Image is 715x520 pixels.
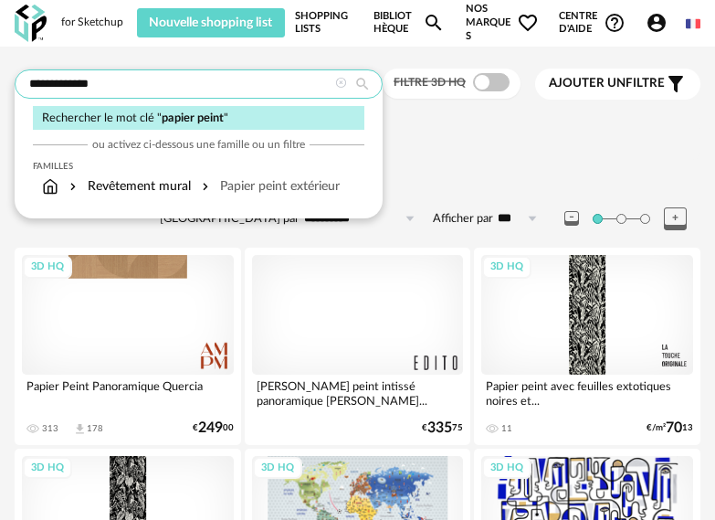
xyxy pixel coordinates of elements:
[394,77,466,88] span: Filtre 3D HQ
[665,73,687,95] span: Filter icon
[422,422,463,434] div: € 75
[22,375,234,411] div: Papier Peint Panoramique Quercia
[15,248,241,444] a: 3D HQ Papier Peint Panoramique Quercia 313 Download icon 178 €24900
[686,16,700,31] img: fr
[66,177,191,196] div: Revêtement mural
[42,177,58,196] img: svg+xml;base64,PHN2ZyB3aWR0aD0iMTYiIGhlaWdodD0iMTciIHZpZXdCb3g9IjAgMCAxNiAxNyIgZmlsbD0ibm9uZSIgeG...
[501,423,512,434] div: 11
[137,8,285,37] button: Nouvelle shopping list
[646,12,668,34] span: Account Circle icon
[482,457,531,480] div: 3D HQ
[646,12,676,34] span: Account Circle icon
[87,423,103,434] div: 178
[481,375,693,411] div: Papier peint avec feuilles extotiques noires et...
[423,12,445,34] span: Magnify icon
[517,12,539,34] span: Heart Outline icon
[61,16,123,30] div: for Sketchup
[549,76,665,91] span: filtre
[253,457,302,480] div: 3D HQ
[466,3,539,43] span: Nos marques
[193,422,234,434] div: € 00
[160,211,300,227] label: [GEOGRAPHIC_DATA] par
[73,422,87,436] span: Download icon
[245,248,471,444] a: [PERSON_NAME] peint intissé panoramique [PERSON_NAME]... €33575
[666,422,682,434] span: 70
[162,112,224,123] span: papier peint
[559,10,626,37] span: Centre d'aideHelp Circle Outline icon
[33,161,364,172] div: Familles
[92,137,305,152] span: ou activez ci-dessous une famille ou un filtre
[549,77,626,90] span: Ajouter un
[15,5,47,42] img: OXP
[198,422,223,434] span: 249
[604,12,626,34] span: Help Circle Outline icon
[66,177,80,196] img: svg+xml;base64,PHN2ZyB3aWR0aD0iMTYiIGhlaWdodD0iMTYiIHZpZXdCb3g9IjAgMCAxNiAxNiIgZmlsbD0ibm9uZSIgeG...
[427,422,452,434] span: 335
[252,375,464,411] div: [PERSON_NAME] peint intissé panoramique [PERSON_NAME]...
[33,106,364,131] div: Rechercher le mot clé " "
[433,211,493,227] label: Afficher par
[23,256,72,279] div: 3D HQ
[535,69,700,100] button: Ajouter unfiltre Filter icon
[23,457,72,480] div: 3D HQ
[474,248,700,444] a: 3D HQ Papier peint avec feuilles extotiques noires et... 11 €/m²7013
[295,3,353,43] a: Shopping Lists
[482,256,531,279] div: 3D HQ
[42,423,58,434] div: 313
[149,16,272,29] span: Nouvelle shopping list
[647,422,693,434] div: €/m² 13
[373,3,446,43] a: BibliothèqueMagnify icon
